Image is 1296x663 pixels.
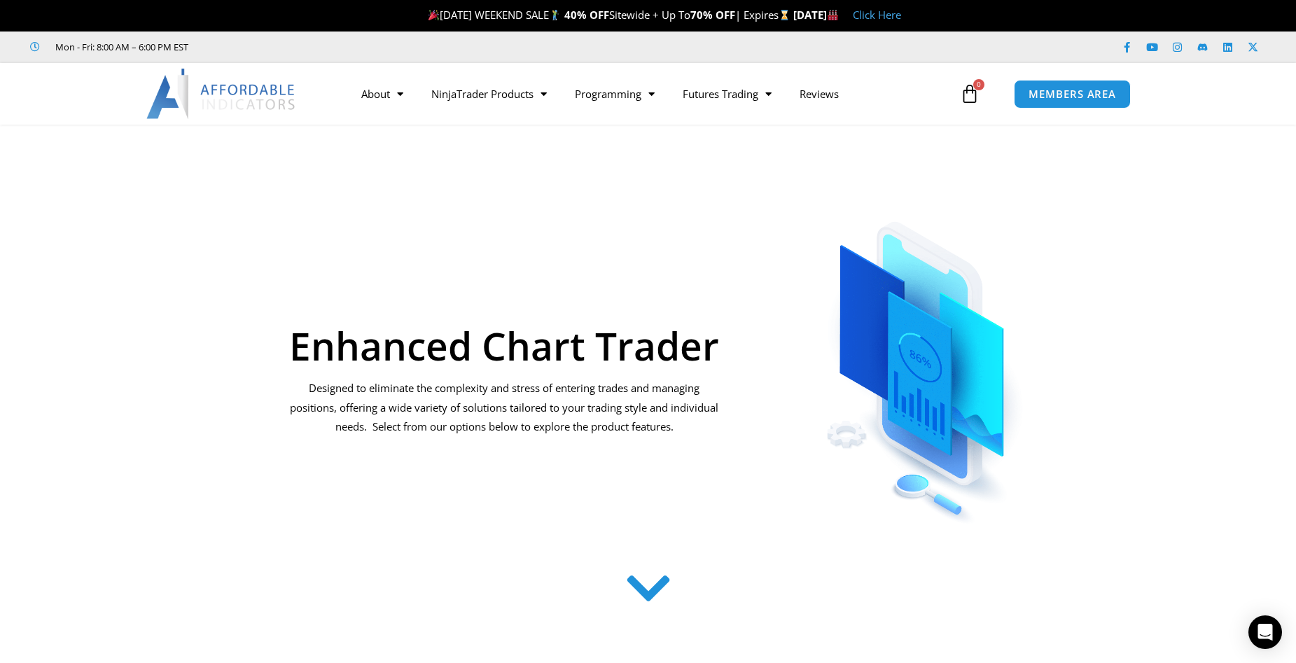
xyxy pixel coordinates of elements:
[550,10,560,20] img: 🏌️‍♂️
[786,78,853,110] a: Reviews
[425,8,793,22] span: [DATE] WEEKEND SALE Sitewide + Up To | Expires
[781,188,1067,529] img: ChartTrader | Affordable Indicators – NinjaTrader
[208,40,418,54] iframe: Customer reviews powered by Trustpilot
[417,78,561,110] a: NinjaTrader Products
[669,78,786,110] a: Futures Trading
[564,8,609,22] strong: 40% OFF
[853,8,901,22] a: Click Here
[1248,615,1282,649] div: Open Intercom Messenger
[288,326,720,365] h1: Enhanced Chart Trader
[779,10,790,20] img: ⌛
[690,8,735,22] strong: 70% OFF
[146,69,297,119] img: LogoAI | Affordable Indicators – NinjaTrader
[347,78,417,110] a: About
[428,10,439,20] img: 🎉
[347,78,956,110] nav: Menu
[561,78,669,110] a: Programming
[288,379,720,438] p: Designed to eliminate the complexity and stress of entering trades and managing positions, offeri...
[828,10,838,20] img: 🏭
[1014,80,1131,109] a: MEMBERS AREA
[939,74,1001,114] a: 0
[52,39,188,55] span: Mon - Fri: 8:00 AM – 6:00 PM EST
[793,8,839,22] strong: [DATE]
[973,79,984,90] span: 0
[1029,89,1116,99] span: MEMBERS AREA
